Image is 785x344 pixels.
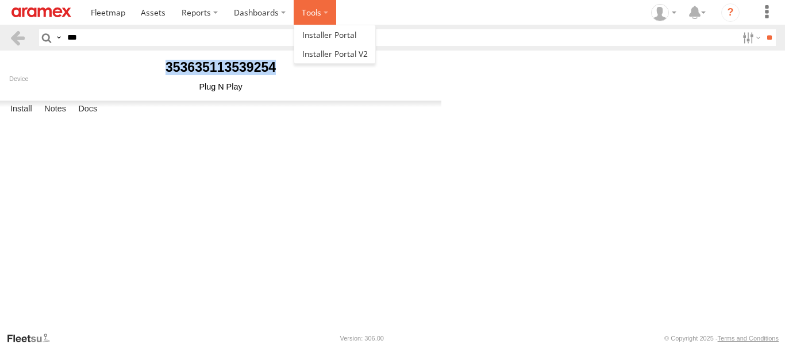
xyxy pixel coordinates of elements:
[166,60,276,75] b: 353635113539254
[9,29,26,46] a: Back to previous Page
[5,101,38,117] label: Install
[11,7,71,17] img: aramex-logo.svg
[664,335,779,342] div: © Copyright 2025 -
[718,335,779,342] a: Terms and Conditions
[9,75,432,82] div: Device
[721,3,740,22] i: ?
[54,29,63,46] label: Search Query
[738,29,763,46] label: Search Filter Options
[72,101,103,117] label: Docs
[39,101,72,117] label: Notes
[9,82,432,91] div: Plug N Play
[340,335,384,342] div: Version: 306.00
[647,4,680,21] div: Mazen Siblini
[6,333,59,344] a: Visit our Website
